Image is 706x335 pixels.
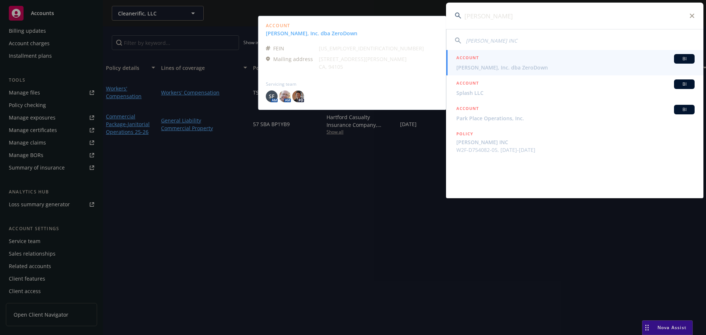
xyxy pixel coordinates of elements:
[446,75,703,101] a: ACCOUNTBISplash LLC
[456,79,479,88] h5: ACCOUNT
[456,64,695,71] span: [PERSON_NAME], Inc. dba ZeroDown
[677,56,692,62] span: BI
[677,81,692,88] span: BI
[642,320,693,335] button: Nova Assist
[456,105,479,114] h5: ACCOUNT
[456,138,695,146] span: [PERSON_NAME] INC
[466,37,517,44] span: [PERSON_NAME] INC
[446,101,703,126] a: ACCOUNTBIPark Place Operations, Inc.
[657,324,687,331] span: Nova Assist
[456,146,695,154] span: W2F-D754082-05, [DATE]-[DATE]
[446,126,703,158] a: POLICY[PERSON_NAME] INCW2F-D754082-05, [DATE]-[DATE]
[456,114,695,122] span: Park Place Operations, Inc.
[456,130,473,138] h5: POLICY
[456,89,695,97] span: Splash LLC
[456,54,479,63] h5: ACCOUNT
[446,3,703,29] input: Search...
[677,106,692,113] span: BI
[446,50,703,75] a: ACCOUNTBI[PERSON_NAME], Inc. dba ZeroDown
[642,321,652,335] div: Drag to move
